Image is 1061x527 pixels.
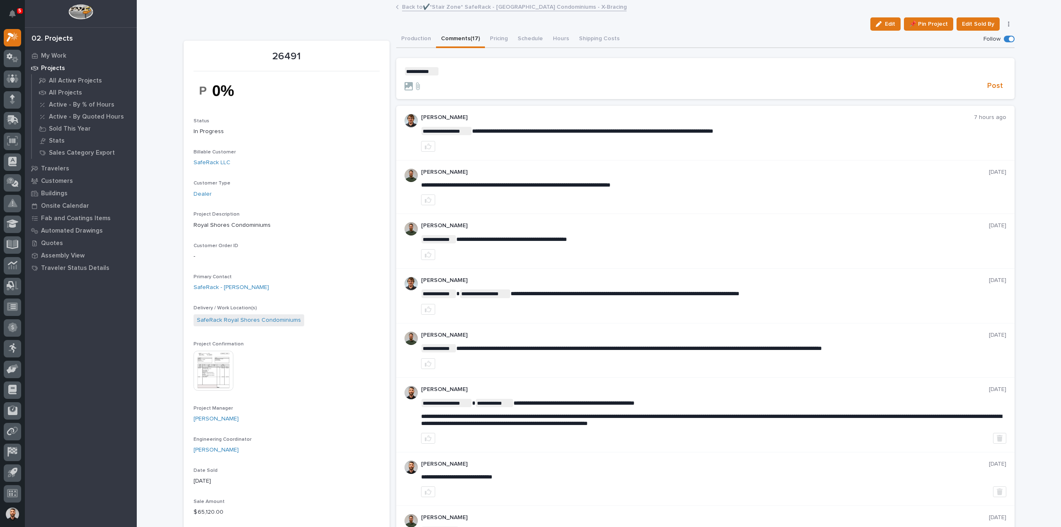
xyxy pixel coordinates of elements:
[421,386,989,393] p: [PERSON_NAME]
[983,36,1000,43] p: Follow
[485,31,513,48] button: Pricing
[989,386,1006,393] p: [DATE]
[405,277,418,290] img: AOh14GhWdCmNGdrYYOPqe-VVv6zVZj5eQYWy4aoH1XOH=s96-c
[989,461,1006,468] p: [DATE]
[31,34,73,44] div: 02. Projects
[194,212,240,217] span: Project Description
[194,342,244,347] span: Project Confirmation
[984,81,1006,91] button: Post
[25,49,137,62] a: My Work
[25,175,137,187] a: Customers
[10,10,21,23] div: Notifications5
[993,433,1006,444] button: Delete post
[41,177,73,185] p: Customers
[989,332,1006,339] p: [DATE]
[194,283,269,292] a: SafeRack - [PERSON_NAME]
[421,141,435,152] button: like this post
[194,243,238,248] span: Customer Order ID
[421,486,435,497] button: like this post
[974,114,1006,121] p: 7 hours ago
[49,113,124,121] p: Active - By Quoted Hours
[989,169,1006,176] p: [DATE]
[421,461,989,468] p: [PERSON_NAME]
[194,51,380,63] p: 26491
[49,149,115,157] p: Sales Category Export
[194,477,380,486] p: [DATE]
[405,461,418,474] img: AGNmyxaji213nCK4JzPdPN3H3CMBhXDSA2tJ_sy3UIa5=s96-c
[41,190,68,197] p: Buildings
[25,224,137,237] a: Automated Drawings
[989,277,1006,284] p: [DATE]
[194,158,230,167] a: SafeRack LLC
[421,277,989,284] p: [PERSON_NAME]
[25,162,137,175] a: Travelers
[25,62,137,74] a: Projects
[68,4,93,19] img: Workspace Logo
[421,304,435,315] button: like this post
[421,514,989,521] p: [PERSON_NAME]
[987,81,1003,91] span: Post
[41,240,63,247] p: Quotes
[32,135,137,146] a: Stats
[41,52,66,60] p: My Work
[904,17,953,31] button: 📌 Pin Project
[885,20,895,28] span: Edit
[957,17,1000,31] button: Edit Sold By
[909,19,948,29] span: 📌 Pin Project
[194,252,380,261] p: -
[49,125,91,133] p: Sold This Year
[405,222,418,236] img: AATXAJw4slNr5ea0WduZQVIpKGhdapBAGQ9xVsOeEvl5=s96-c
[396,31,436,48] button: Production
[548,31,574,48] button: Hours
[194,508,380,517] p: $ 65,120.00
[32,99,137,110] a: Active - By % of Hours
[436,31,485,48] button: Comments (17)
[421,358,435,369] button: like this post
[989,222,1006,229] p: [DATE]
[962,19,994,29] span: Edit Sold By
[41,265,109,272] p: Traveler Status Details
[32,123,137,134] a: Sold This Year
[405,332,418,345] img: AATXAJw4slNr5ea0WduZQVIpKGhdapBAGQ9xVsOeEvl5=s96-c
[41,252,85,260] p: Assembly View
[18,8,21,14] p: 5
[25,187,137,199] a: Buildings
[32,87,137,98] a: All Projects
[32,111,137,122] a: Active - By Quoted Hours
[421,433,435,444] button: like this post
[194,76,256,105] img: 4M0OBucovoakJilqSls7Hn3x6sUmaOY_l72yQeGcpmg
[194,150,236,155] span: Billable Customer
[25,249,137,262] a: Assembly View
[25,199,137,212] a: Onsite Calendar
[421,222,989,229] p: [PERSON_NAME]
[421,249,435,260] button: like this post
[194,221,380,230] p: Royal Shores Condominiums
[49,89,82,97] p: All Projects
[4,505,21,523] button: users-avatar
[41,202,89,210] p: Onsite Calendar
[421,194,435,205] button: like this post
[194,499,225,504] span: Sale Amount
[32,75,137,86] a: All Active Projects
[194,274,232,279] span: Primary Contact
[989,514,1006,521] p: [DATE]
[41,227,103,235] p: Automated Drawings
[194,446,239,454] a: [PERSON_NAME]
[194,406,233,411] span: Project Manager
[421,332,989,339] p: [PERSON_NAME]
[41,165,69,172] p: Travelers
[25,237,137,249] a: Quotes
[402,2,627,11] a: Back to✔️*Stair Zone* SafeRack - [GEOGRAPHIC_DATA] Condominiums - X-Bracing
[194,119,209,124] span: Status
[405,114,418,127] img: AOh14GhWdCmNGdrYYOPqe-VVv6zVZj5eQYWy4aoH1XOH=s96-c
[41,65,65,72] p: Projects
[49,137,65,145] p: Stats
[513,31,548,48] button: Schedule
[25,262,137,274] a: Traveler Status Details
[49,77,102,85] p: All Active Projects
[993,486,1006,497] button: Delete post
[574,31,625,48] button: Shipping Costs
[32,147,137,158] a: Sales Category Export
[41,215,111,222] p: Fab and Coatings Items
[194,415,239,423] a: [PERSON_NAME]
